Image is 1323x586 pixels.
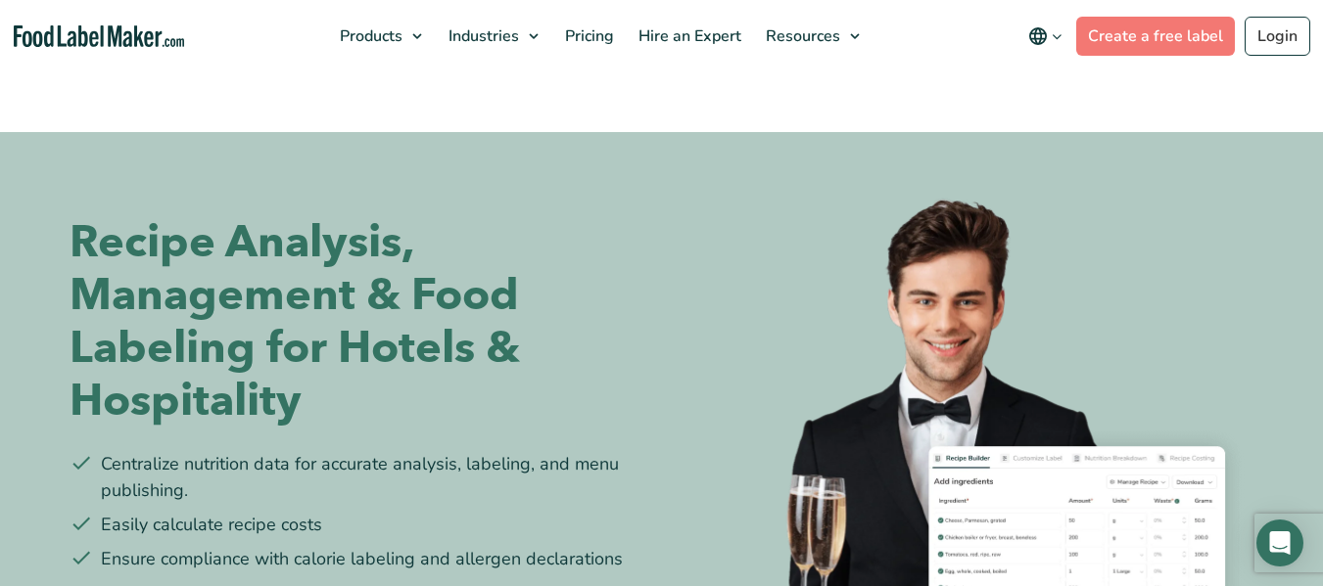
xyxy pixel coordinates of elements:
li: Ensure compliance with calorie labeling and allergen declarations [70,546,647,572]
li: Easily calculate recipe costs [70,512,647,538]
div: Open Intercom Messenger [1256,519,1303,566]
a: Login [1245,17,1310,56]
li: Centralize nutrition data for accurate analysis, labeling, and menu publishing. [70,451,647,504]
span: Pricing [559,25,616,47]
span: Hire an Expert [633,25,743,47]
a: Create a free label [1076,17,1235,56]
span: Products [334,25,404,47]
span: Resources [760,25,842,47]
h1: Recipe Analysis, Management & Food Labeling for Hotels & Hospitality [70,216,647,428]
span: Industries [443,25,521,47]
